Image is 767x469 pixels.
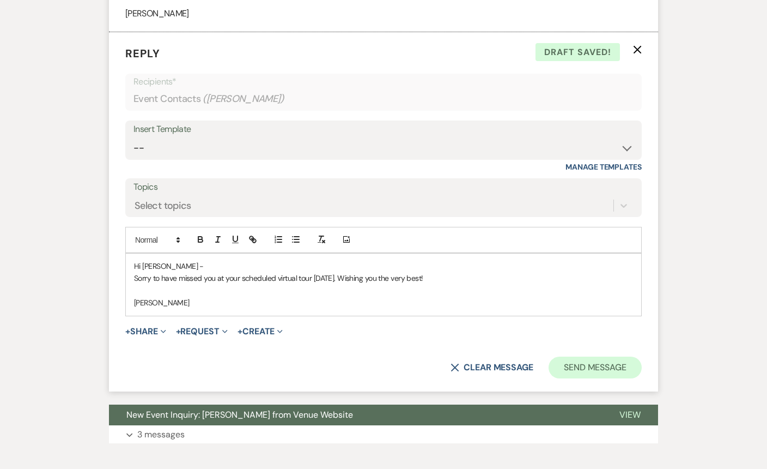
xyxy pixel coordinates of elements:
button: New Event Inquiry: [PERSON_NAME] from Venue Website [109,405,602,425]
span: Draft saved! [535,43,620,62]
button: Clear message [451,363,533,372]
p: [PERSON_NAME] [134,297,633,309]
button: 3 messages [109,425,658,444]
p: Sorry to have missed you at your scheduled virtual tour [DATE]. Wishing you the very best! [134,272,633,284]
div: Insert Template [133,122,634,137]
span: + [238,327,242,336]
a: Manage Templates [565,162,642,172]
span: New Event Inquiry: [PERSON_NAME] from Venue Website [126,409,353,420]
button: Request [176,327,228,336]
p: 3 messages [137,428,185,442]
span: + [176,327,181,336]
button: Create [238,327,283,336]
span: Reply [125,46,160,61]
div: Event Contacts [133,88,634,110]
button: Send Message [549,357,642,378]
button: Share [125,327,166,336]
p: Recipients* [133,75,634,89]
span: + [125,327,130,336]
button: View [602,405,658,425]
span: View [619,409,641,420]
div: Select topics [135,198,191,213]
label: Topics [133,179,634,195]
p: [PERSON_NAME] [125,7,642,21]
span: ( [PERSON_NAME] ) [203,92,284,106]
p: Hi [PERSON_NAME] - [134,260,633,272]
